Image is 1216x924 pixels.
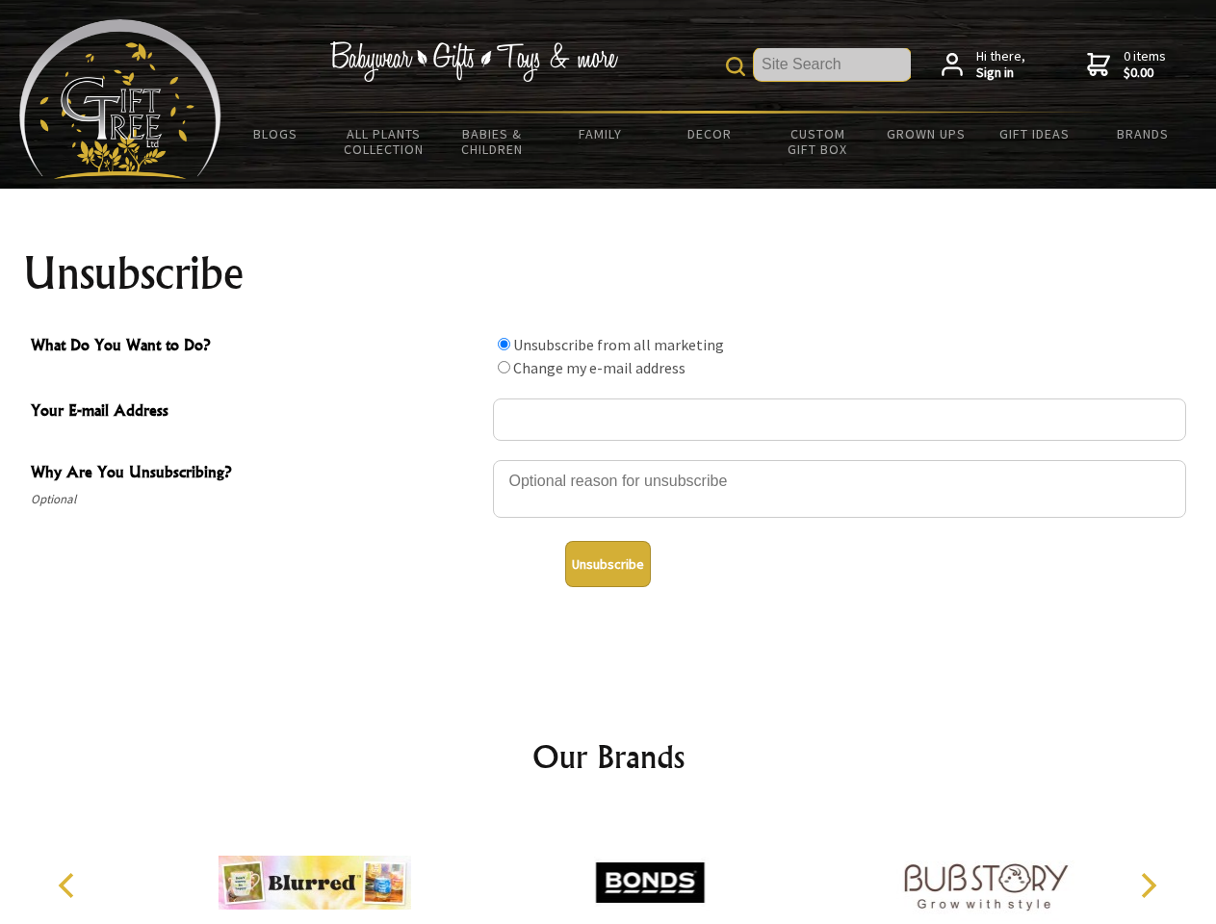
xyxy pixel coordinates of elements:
input: Site Search [754,48,911,81]
button: Previous [48,864,91,907]
span: Hi there, [976,48,1025,82]
span: Your E-mail Address [31,398,483,426]
a: Grown Ups [871,114,980,154]
h1: Unsubscribe [23,250,1194,296]
strong: $0.00 [1124,64,1166,82]
a: Decor [655,114,763,154]
input: What Do You Want to Do? [498,338,510,350]
label: Change my e-mail address [513,358,686,377]
a: Brands [1089,114,1198,154]
a: Gift Ideas [980,114,1089,154]
label: Unsubscribe from all marketing [513,335,724,354]
img: product search [726,57,745,76]
button: Unsubscribe [565,541,651,587]
a: 0 items$0.00 [1087,48,1166,82]
input: Your E-mail Address [493,398,1186,441]
strong: Sign in [976,64,1025,82]
textarea: Why Are You Unsubscribing? [493,460,1186,518]
input: What Do You Want to Do? [498,361,510,373]
span: What Do You Want to Do? [31,333,483,361]
span: 0 items [1124,47,1166,82]
h2: Our Brands [39,733,1178,780]
a: Babies & Children [438,114,547,169]
span: Optional [31,488,483,511]
a: Custom Gift Box [763,114,872,169]
a: BLOGS [221,114,330,154]
img: Babywear - Gifts - Toys & more [329,41,618,82]
a: Family [547,114,656,154]
img: Babyware - Gifts - Toys and more... [19,19,221,179]
a: All Plants Collection [330,114,439,169]
button: Next [1126,864,1169,907]
a: Hi there,Sign in [942,48,1025,82]
span: Why Are You Unsubscribing? [31,460,483,488]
